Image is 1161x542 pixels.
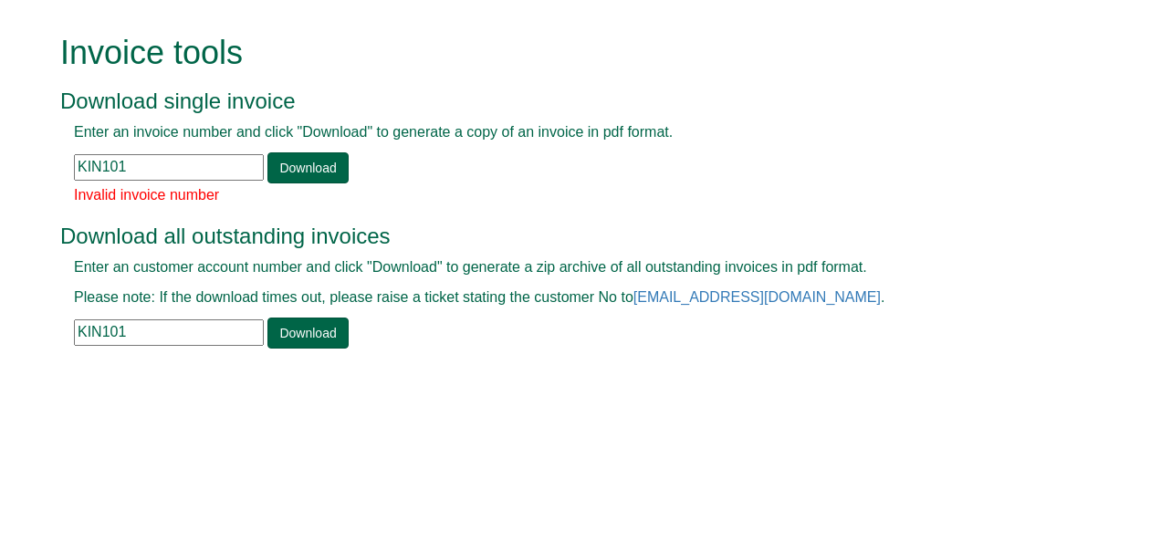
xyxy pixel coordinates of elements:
[74,154,264,181] input: e.g. INV1234
[74,319,264,346] input: e.g. BLA02
[74,287,1046,308] p: Please note: If the download times out, please raise a ticket stating the customer No to .
[60,89,1060,113] h3: Download single invoice
[267,318,348,349] a: Download
[74,257,1046,278] p: Enter an customer account number and click "Download" to generate a zip archive of all outstandin...
[633,289,881,305] a: [EMAIL_ADDRESS][DOMAIN_NAME]
[74,122,1046,143] p: Enter an invoice number and click "Download" to generate a copy of an invoice in pdf format.
[60,35,1060,71] h1: Invoice tools
[74,187,219,203] span: Invalid invoice number
[267,152,348,183] a: Download
[60,224,1060,248] h3: Download all outstanding invoices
